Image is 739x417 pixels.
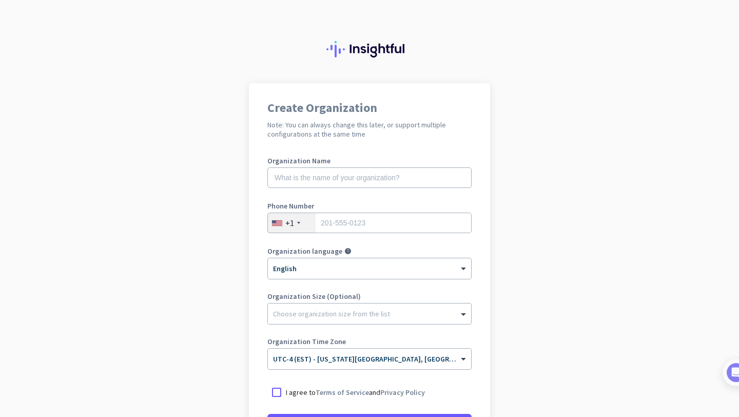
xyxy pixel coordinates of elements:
[267,167,472,188] input: What is the name of your organization?
[267,213,472,233] input: 201-555-0123
[267,157,472,164] label: Organization Name
[286,387,425,397] p: I agree to and
[267,120,472,139] h2: Note: You can always change this later, or support multiple configurations at the same time
[285,218,294,228] div: +1
[267,102,472,114] h1: Create Organization
[267,202,472,210] label: Phone Number
[326,41,413,58] img: Insightful
[380,388,425,397] a: Privacy Policy
[316,388,369,397] a: Terms of Service
[344,248,352,255] i: help
[267,338,472,345] label: Organization Time Zone
[267,248,342,255] label: Organization language
[267,293,472,300] label: Organization Size (Optional)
